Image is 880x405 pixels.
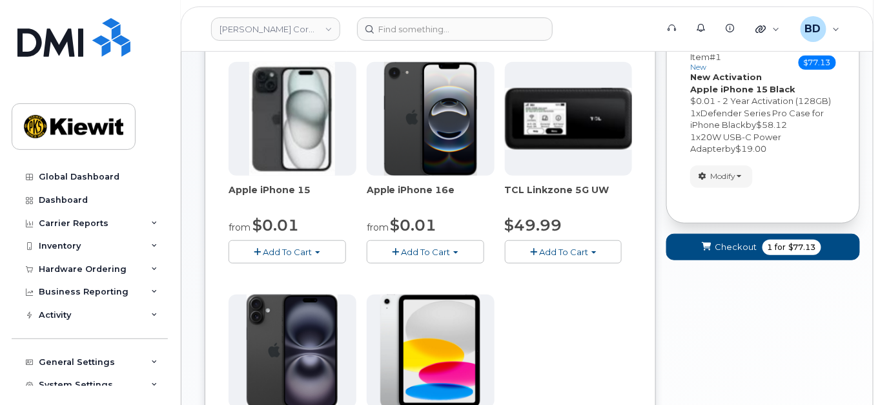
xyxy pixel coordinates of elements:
span: Defender Series Pro Case for iPhone Black [690,108,824,130]
span: BD [805,21,821,37]
strong: Black [770,84,795,94]
button: Add To Cart [229,240,346,263]
iframe: Messenger Launcher [824,349,870,395]
h3: Item [690,52,721,71]
span: Add To Cart [539,247,588,257]
span: $77.13 [799,56,836,70]
div: Apple iPhone 15 [229,183,356,209]
span: 1 [690,132,696,142]
span: $0.01 [252,216,299,234]
strong: New Activation [690,72,762,82]
button: Checkout 1 for $77.13 [666,234,860,260]
strong: Apple iPhone 15 [690,84,768,94]
span: 20W USB-C Power Adapter [690,132,781,154]
button: Add To Cart [505,240,622,263]
span: 1 [768,242,773,253]
div: TCL Linkzone 5G UW [505,183,633,209]
div: x by [690,107,836,131]
span: Checkout [715,241,757,253]
span: $19.00 [735,143,766,154]
small: from [229,222,251,233]
span: #1 [710,52,721,62]
span: $49.99 [505,216,562,234]
span: $0.01 [391,216,437,234]
button: Add To Cart [367,240,484,263]
span: Add To Cart [401,247,450,257]
div: x by [690,131,836,155]
img: iphone16e.png [384,62,477,176]
div: Apple iPhone 16e [367,183,495,209]
span: $58.12 [756,119,787,130]
div: $0.01 - 2 Year Activation (128GB) [690,95,836,107]
span: $77.13 [789,242,816,253]
button: Modify [690,165,753,188]
img: linkzone5g.png [505,88,633,150]
span: for [773,242,789,253]
div: Barbara Dye [792,16,849,42]
small: from [367,222,389,233]
span: Add To Cart [263,247,312,257]
span: Modify [710,171,735,182]
input: Find something... [357,17,553,41]
img: iphone15.jpg [249,62,335,176]
a: Kiewit Corporation [211,17,340,41]
small: new [690,63,706,72]
div: Quicklinks [747,16,789,42]
span: 1 [690,108,696,118]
